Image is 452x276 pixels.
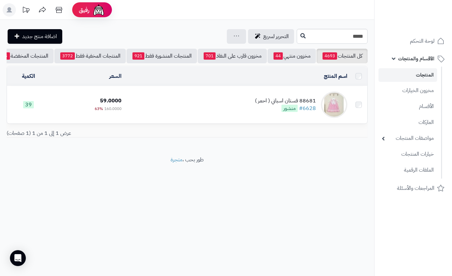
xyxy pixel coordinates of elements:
span: 44 [274,52,283,60]
a: المنتجات المنشورة فقط921 [126,49,197,63]
span: رفيق [79,6,89,14]
a: السعر [109,72,122,80]
a: المنتجات المخفية فقط3772 [54,49,126,63]
a: اضافة منتج جديد [8,29,62,44]
div: Open Intercom Messenger [10,250,26,266]
a: تحديثات المنصة [18,3,34,18]
a: مخزون قارب على النفاذ701 [198,49,267,63]
a: الأقسام [378,99,437,114]
span: 921 [132,52,144,60]
img: logo-2.png [407,18,446,32]
a: خيارات المنتجات [378,147,437,161]
span: المراجعات والأسئلة [397,184,434,193]
a: التحرير لسريع [248,29,294,44]
a: مخزون منتهي44 [268,49,316,63]
div: 88681 فستان اسباني ( احمر ) [255,97,316,105]
span: 39 [23,101,34,108]
a: المراجعات والأسئلة [378,180,448,196]
a: متجرة [171,156,182,164]
a: مخزون الخيارات [378,83,437,98]
span: لوحة التحكم [410,36,434,46]
span: 701 [204,52,216,60]
img: 88681 فستان اسباني ( احمر ) [321,91,347,118]
span: 59.0000 [100,97,122,105]
a: #6628 [299,104,316,112]
a: الكمية [22,72,35,80]
div: عرض 1 إلى 1 من 1 (1 صفحات) [2,130,187,137]
a: الملفات الرقمية [378,163,437,177]
img: ai-face.png [92,3,105,17]
span: الأقسام والمنتجات [398,54,434,63]
a: كل المنتجات4693 [317,49,368,63]
span: 63% [95,106,103,112]
span: اضافة منتج جديد [22,32,57,40]
span: 160.0000 [104,106,122,112]
a: اسم المنتج [324,72,347,80]
span: التحرير لسريع [263,32,289,40]
a: لوحة التحكم [378,33,448,49]
a: المنتجات [378,68,437,82]
span: 3772 [60,52,75,60]
span: منشور [281,105,298,112]
span: 4693 [323,52,337,60]
a: الماركات [378,115,437,130]
a: مواصفات المنتجات [378,131,437,145]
